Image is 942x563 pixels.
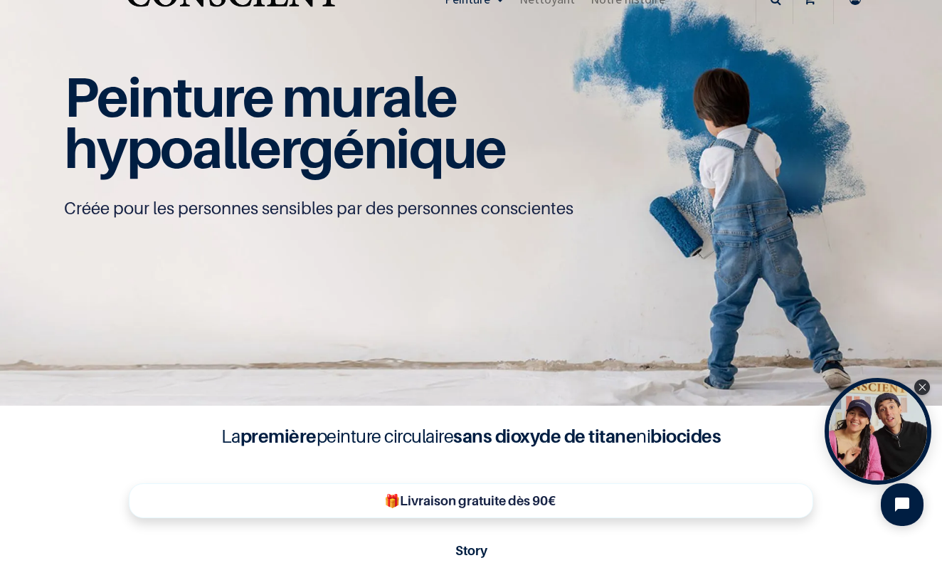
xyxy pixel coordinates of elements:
div: Open Tolstoy widget [825,378,931,485]
h4: La peinture circulaire ni [186,423,756,450]
iframe: Tidio Chat [869,471,936,538]
div: Open Tolstoy [825,378,931,485]
b: 🎁Livraison gratuite dès 90€ [384,493,556,508]
p: Créée pour les personnes sensibles par des personnes conscientes [64,197,878,220]
b: sans dioxyde de titane [453,425,636,447]
span: Peinture murale [64,63,456,130]
div: Close Tolstoy widget [914,379,930,395]
b: première [240,425,317,447]
span: hypoallergénique [64,115,506,181]
div: Tolstoy bubble widget [825,378,931,485]
b: biocides [650,425,721,447]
